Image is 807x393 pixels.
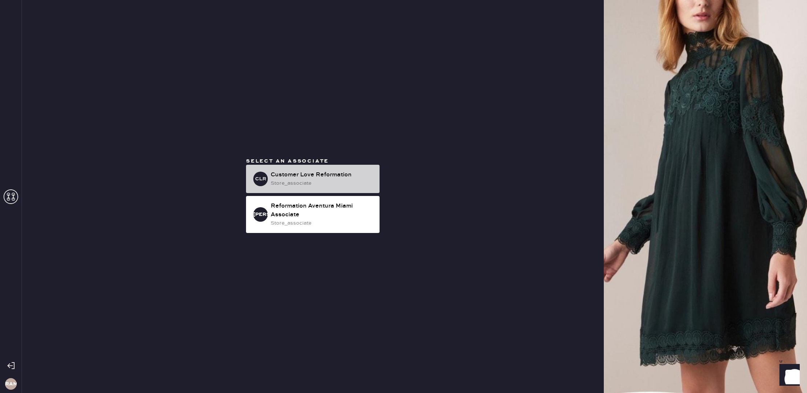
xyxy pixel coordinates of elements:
div: store_associate [271,219,374,227]
h3: [PERSON_NAME] [253,212,268,217]
h3: CLR [255,176,266,181]
div: Reformation Aventura Miami Associate [271,202,374,219]
div: store_associate [271,179,374,187]
div: Customer Love Reformation [271,171,374,179]
h3: RAM [5,381,17,386]
span: Select an associate [246,158,329,164]
iframe: Front Chat [773,360,804,392]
